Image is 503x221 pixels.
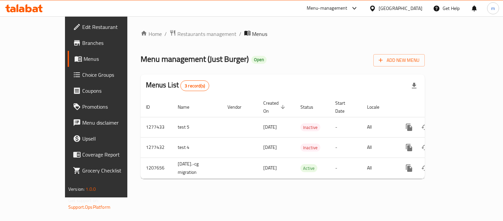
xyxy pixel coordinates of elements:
[141,117,172,137] td: 1277433
[172,117,222,137] td: test 5
[68,131,149,147] a: Upsell
[164,30,167,38] li: /
[417,119,433,135] button: Change Status
[68,51,149,67] a: Menus
[172,137,222,158] td: test 4
[263,99,287,115] span: Created On
[82,87,144,95] span: Coupons
[300,144,320,152] span: Inactive
[300,144,320,152] div: Inactive
[401,160,417,176] button: more
[82,39,144,47] span: Branches
[141,30,425,38] nav: breadcrumb
[417,160,433,176] button: Change Status
[396,97,470,117] th: Actions
[251,56,267,64] div: Open
[172,158,222,178] td: [DATE].-cg migration
[263,164,277,172] span: [DATE]
[300,124,320,131] span: Inactive
[181,83,209,89] span: 3 record(s)
[68,196,99,205] span: Get support on:
[300,165,317,172] span: Active
[307,4,347,12] div: Menu-management
[68,163,149,178] a: Grocery Checklist
[141,158,172,178] td: 1207656
[68,115,149,131] a: Menu disclaimer
[335,99,354,115] span: Start Date
[141,30,162,38] a: Home
[141,52,249,66] span: Menu management ( Just Burger )
[178,103,198,111] span: Name
[146,80,209,91] h2: Menus List
[330,137,362,158] td: -
[68,35,149,51] a: Branches
[406,78,422,94] div: Export file
[251,57,267,62] span: Open
[362,158,396,178] td: All
[330,158,362,178] td: -
[379,56,419,64] span: Add New Menu
[263,143,277,152] span: [DATE]
[141,137,172,158] td: 1277432
[82,151,144,159] span: Coverage Report
[68,147,149,163] a: Coverage Report
[82,135,144,143] span: Upsell
[68,203,110,211] a: Support.OpsPlatform
[227,103,250,111] span: Vendor
[169,30,236,38] a: Restaurants management
[180,80,209,91] div: Total records count
[252,30,267,38] span: Menus
[68,83,149,99] a: Coupons
[68,19,149,35] a: Edit Restaurant
[401,140,417,156] button: more
[68,99,149,115] a: Promotions
[146,103,158,111] span: ID
[141,97,470,179] table: enhanced table
[177,30,236,38] span: Restaurants management
[362,117,396,137] td: All
[86,185,96,193] span: 1.0.0
[82,23,144,31] span: Edit Restaurant
[417,140,433,156] button: Change Status
[300,103,322,111] span: Status
[239,30,241,38] li: /
[263,123,277,131] span: [DATE]
[491,5,495,12] span: m
[362,137,396,158] td: All
[68,185,85,193] span: Version:
[82,119,144,127] span: Menu disclaimer
[82,71,144,79] span: Choice Groups
[401,119,417,135] button: more
[82,166,144,174] span: Grocery Checklist
[373,54,425,66] button: Add New Menu
[330,117,362,137] td: -
[379,5,422,12] div: [GEOGRAPHIC_DATA]
[82,103,144,111] span: Promotions
[84,55,144,63] span: Menus
[367,103,388,111] span: Locale
[68,67,149,83] a: Choice Groups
